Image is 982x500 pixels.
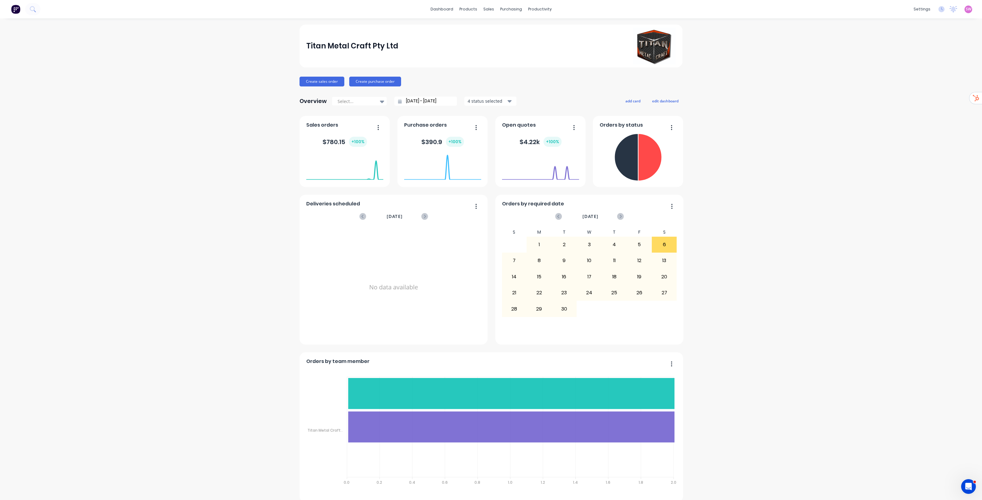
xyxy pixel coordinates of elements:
div: 21 [502,285,527,300]
div: + 100 % [543,137,562,147]
span: SW [966,6,971,12]
span: [DATE] [387,213,403,220]
div: No data available [306,228,481,347]
div: 1 [527,237,551,252]
span: Open quotes [502,121,536,129]
div: S [652,228,677,237]
span: Sales orders [306,121,338,129]
div: F [627,228,652,237]
button: Create sales order [300,77,344,86]
div: 2 [552,237,577,252]
div: 15 [527,269,551,284]
div: 13 [652,253,677,268]
div: sales [480,5,497,14]
div: $ 390.9 [421,137,464,147]
div: products [456,5,480,14]
div: 4 status selected [468,98,506,104]
div: T [602,228,627,237]
tspan: Titan Metal Craft . [307,428,342,433]
div: Overview [300,95,327,107]
div: 12 [627,253,651,268]
div: 20 [652,269,677,284]
button: 4 status selected [464,97,516,106]
div: T [552,228,577,237]
div: 19 [627,269,651,284]
div: + 100 % [349,137,367,147]
div: 8 [527,253,551,268]
span: Purchase orders [404,121,447,129]
div: 4 [602,237,627,252]
div: 17 [577,269,601,284]
img: Titan Metal Craft Pty Ltd [633,28,676,64]
div: 11 [602,253,627,268]
div: 6 [652,237,677,252]
div: 18 [602,269,627,284]
div: 9 [552,253,577,268]
tspan: 1.2 [540,480,545,485]
div: 3 [577,237,601,252]
div: 22 [527,285,551,300]
div: purchasing [497,5,525,14]
div: W [577,228,602,237]
button: edit dashboard [648,97,682,105]
div: 7 [502,253,527,268]
div: 23 [552,285,577,300]
div: + 100 % [446,137,464,147]
div: M [527,228,552,237]
tspan: 0.8 [474,480,480,485]
div: 10 [577,253,601,268]
div: 27 [652,285,677,300]
div: productivity [525,5,555,14]
div: S [502,228,527,237]
span: Orders by status [600,121,643,129]
div: 26 [627,285,651,300]
div: 29 [527,301,551,316]
img: Factory [11,5,20,14]
a: dashboard [427,5,456,14]
tspan: 1.0 [508,480,512,485]
tspan: 0.2 [377,480,382,485]
tspan: 2.0 [671,480,676,485]
tspan: 0.0 [344,480,350,485]
span: Orders by team member [306,358,369,365]
tspan: 0.6 [442,480,447,485]
tspan: 0.4 [409,480,415,485]
div: $ 4.22k [520,137,562,147]
div: Titan Metal Craft Pty Ltd [306,40,398,52]
div: 5 [627,237,651,252]
button: Create purchase order [349,77,401,86]
tspan: 1.4 [573,480,578,485]
div: 30 [552,301,577,316]
tspan: 1.8 [639,480,643,485]
span: [DATE] [582,213,598,220]
div: $ 780.15 [323,137,367,147]
div: 16 [552,269,577,284]
div: 28 [502,301,527,316]
button: add card [621,97,644,105]
div: settings [910,5,934,14]
div: 25 [602,285,627,300]
tspan: 1.6 [606,480,610,485]
iframe: Intercom live chat [961,479,976,494]
div: 14 [502,269,527,284]
div: 24 [577,285,601,300]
